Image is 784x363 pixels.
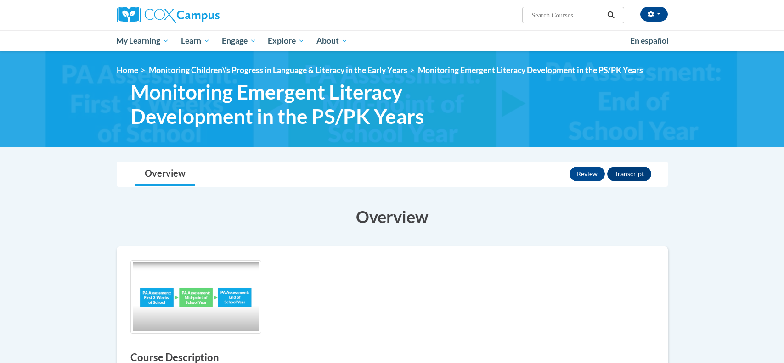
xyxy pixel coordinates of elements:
a: Overview [135,162,195,186]
a: Monitoring Children\'s Progress in Language & Literacy in the Early Years [149,65,407,75]
div: Main menu [103,30,682,51]
a: Cox Campus [117,7,291,23]
span: My Learning [116,35,169,46]
span: Monitoring Emergent Literacy Development in the PS/PK Years [418,65,643,75]
a: En español [624,31,675,50]
h3: Overview [117,205,668,228]
img: Cox Campus [117,7,220,23]
span: About [316,35,348,46]
a: Engage [216,30,262,51]
button: Account Settings [640,7,668,22]
a: Learn [175,30,216,51]
span: Learn [181,35,210,46]
a: About [310,30,354,51]
span: Monitoring Emergent Literacy Development in the PS/PK Years [130,80,447,128]
button: Review [570,167,605,181]
span: En español [630,36,669,45]
button: Transcript [607,167,651,181]
span: Engage [222,35,256,46]
img: Course logo image [130,260,261,334]
a: Explore [262,30,310,51]
button: Search [604,10,618,21]
input: Search Courses [530,10,604,21]
a: Home [117,65,138,75]
span: Explore [268,35,305,46]
a: My Learning [111,30,175,51]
